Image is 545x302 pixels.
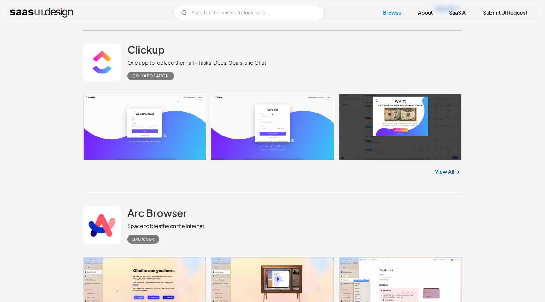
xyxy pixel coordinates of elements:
a: home [10,8,73,18]
a: About [410,6,440,20]
input: Search UI designs you're looking for... [173,5,325,20]
h2: Clickup [127,43,165,56]
div: Space to breathe on the internet. [127,222,206,230]
h2: Arc Browser [127,206,187,219]
form: Email Form [173,5,325,20]
div: Browser [132,235,154,243]
a: Clickup [127,43,165,59]
a: Arc Browser [127,206,187,222]
div: Collaboration [132,72,169,80]
a: Submit UI Request [476,6,535,20]
div: One app to replace them all - Tasks, Docs, Goals, and Chat. [127,59,268,67]
a: View All [435,168,454,176]
a: Browse [375,6,409,20]
a: SaaS Ai [442,6,474,20]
